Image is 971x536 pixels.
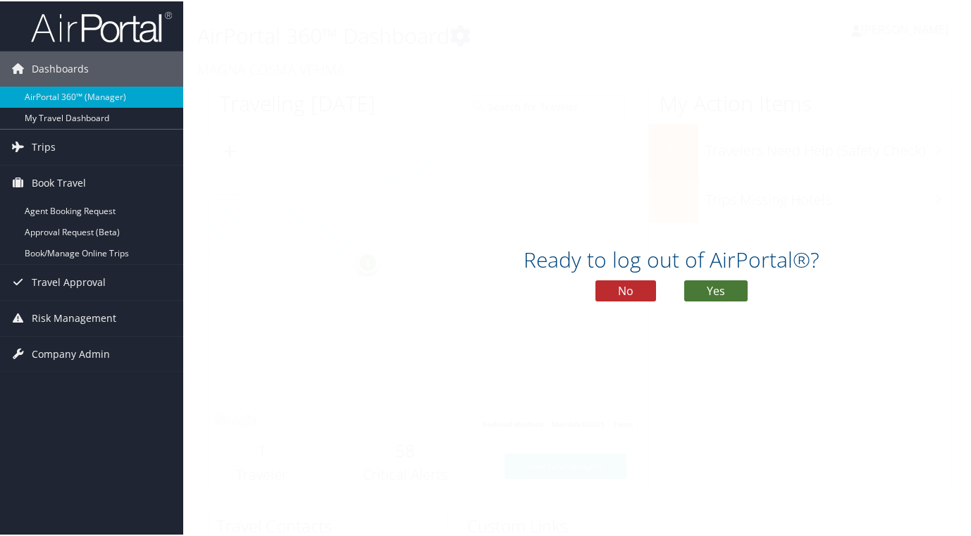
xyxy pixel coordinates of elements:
[32,164,86,199] span: Book Travel
[684,279,748,300] button: Yes
[32,128,56,163] span: Trips
[31,9,172,42] img: airportal-logo.png
[32,299,116,335] span: Risk Management
[32,263,106,299] span: Travel Approval
[32,50,89,85] span: Dashboards
[32,335,110,370] span: Company Admin
[595,279,656,300] button: No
